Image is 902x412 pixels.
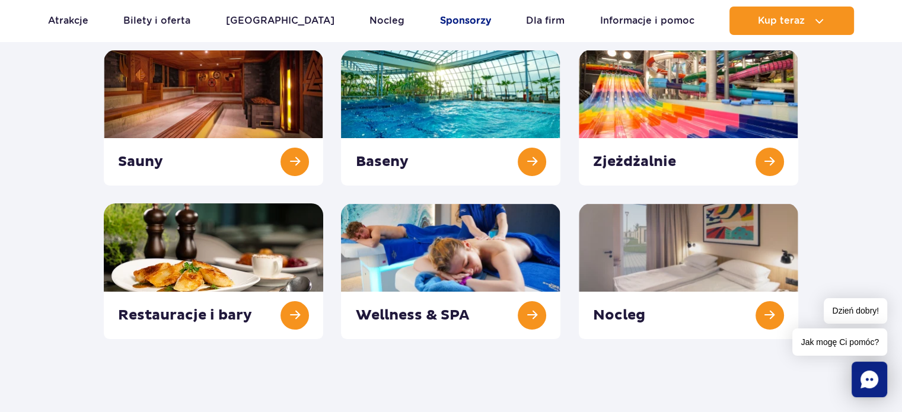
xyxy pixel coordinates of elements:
a: Nocleg [369,7,404,35]
span: Dzień dobry! [824,298,887,324]
a: Bilety i oferta [123,7,190,35]
span: Kup teraz [758,15,805,26]
a: Sponsorzy [440,7,491,35]
a: Atrakcje [48,7,88,35]
a: Dla firm [526,7,565,35]
a: Informacje i pomoc [600,7,694,35]
div: Chat [852,362,887,397]
span: Jak mogę Ci pomóc? [792,328,887,356]
button: Kup teraz [729,7,854,35]
a: [GEOGRAPHIC_DATA] [226,7,334,35]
